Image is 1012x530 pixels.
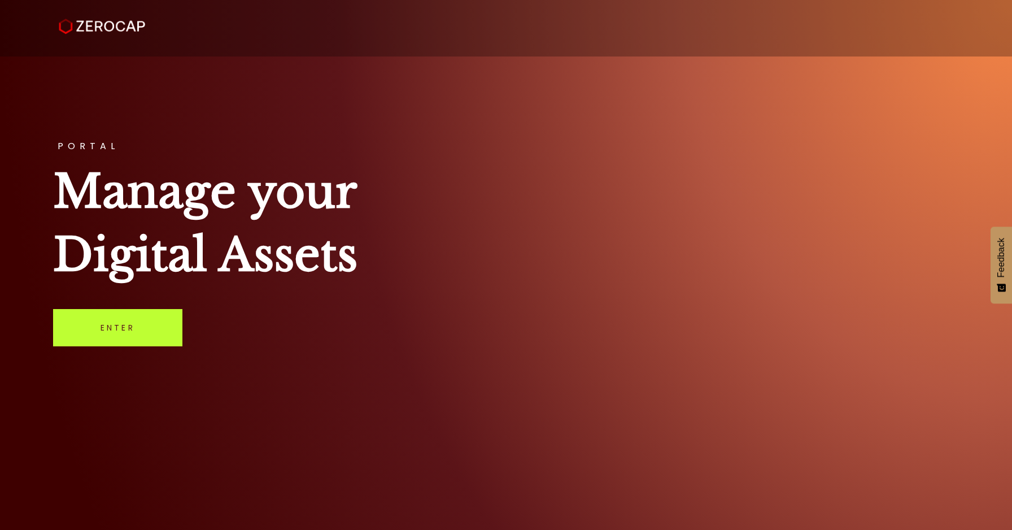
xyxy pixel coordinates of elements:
img: ZeroCap [59,19,145,34]
a: Enter [53,309,182,346]
span: Feedback [996,238,1006,277]
h1: Manage your Digital Assets [53,160,959,286]
h3: PORTAL [53,142,959,151]
button: Feedback - Show survey [991,227,1012,303]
